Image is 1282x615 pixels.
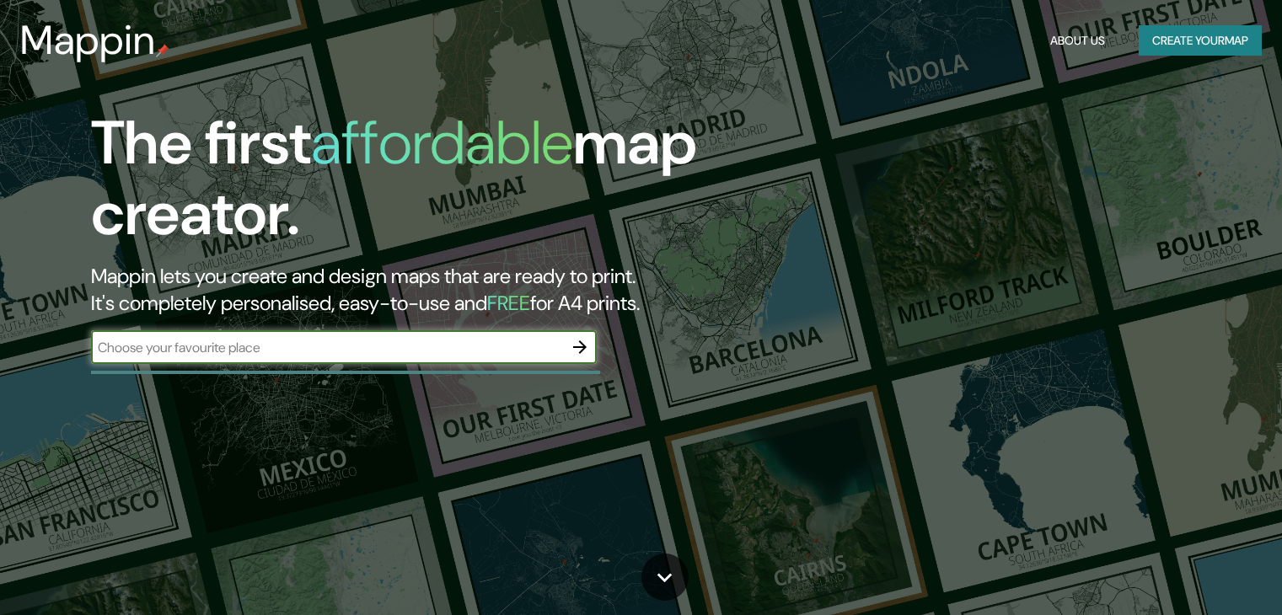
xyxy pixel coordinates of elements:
h5: FREE [487,290,530,316]
h1: affordable [311,104,573,182]
img: mappin-pin [156,44,169,57]
h2: Mappin lets you create and design maps that are ready to print. It's completely personalised, eas... [91,263,732,317]
h3: Mappin [20,17,156,64]
input: Choose your favourite place [91,338,563,357]
h1: The first map creator. [91,108,732,263]
button: Create yourmap [1139,25,1262,56]
button: About Us [1043,25,1112,56]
